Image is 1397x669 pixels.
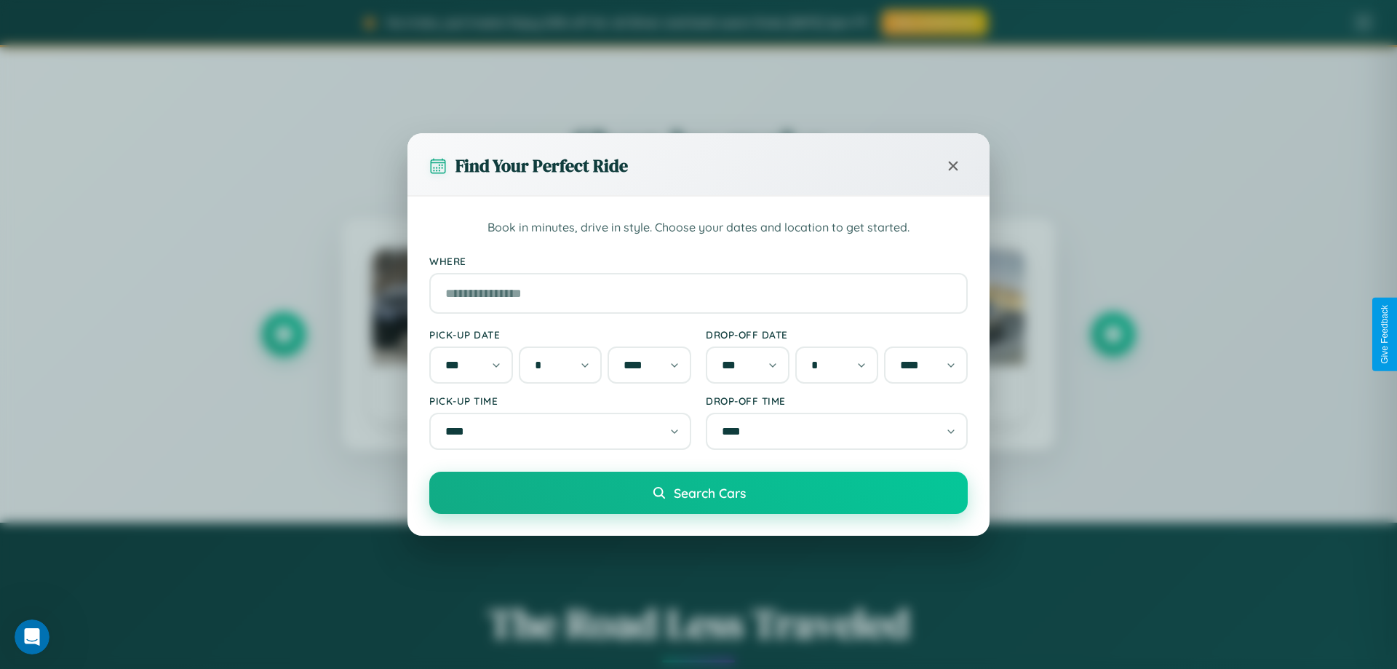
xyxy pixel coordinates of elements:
button: Search Cars [429,472,968,514]
label: Pick-up Time [429,395,691,407]
label: Pick-up Date [429,328,691,341]
label: Drop-off Time [706,395,968,407]
label: Where [429,255,968,267]
h3: Find Your Perfect Ride [455,154,628,178]
label: Drop-off Date [706,328,968,341]
p: Book in minutes, drive in style. Choose your dates and location to get started. [429,218,968,237]
span: Search Cars [674,485,746,501]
